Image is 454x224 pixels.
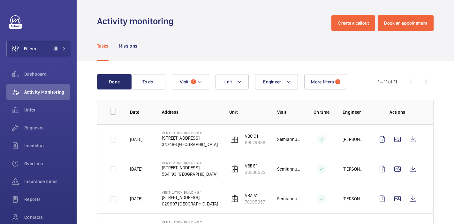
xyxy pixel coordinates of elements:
button: Create a callout [331,15,375,31]
span: Visit [180,79,188,84]
span: Overtime [24,160,70,167]
button: Visit1 [172,74,209,89]
p: Ventilation Building E [162,161,217,165]
p: 26386929 [245,169,266,175]
span: More filters [311,79,334,84]
p: [STREET_ADDRESS] [162,194,218,201]
p: Visit [277,109,300,115]
p: Tasks [97,43,109,49]
p: Engineer [343,109,364,115]
p: 69079988 [245,139,265,146]
p: Address [162,109,219,115]
span: 1 [191,79,196,84]
img: elevator.svg [231,135,238,143]
button: Unit [216,74,249,89]
button: Filters8 [6,41,70,56]
p: VBA A1 [245,192,265,199]
span: 8 [53,46,58,51]
img: elevator.svg [231,165,238,173]
span: Insurance items [24,178,70,185]
p: VBE E1 [245,163,266,169]
span: 1 [335,79,340,84]
span: Reports [24,196,70,203]
span: Dashboard [24,71,70,77]
span: Invoicing [24,143,70,149]
p: [PERSON_NAME] [343,196,364,202]
p: [STREET_ADDRESS] [162,135,218,141]
p: Semiannual maintenance [277,196,300,202]
span: Engineer [263,79,281,84]
p: Ventilation Building 1 [162,190,218,194]
span: Filters [24,45,36,52]
p: [PERSON_NAME] [343,136,364,143]
p: 534193 [GEOGRAPHIC_DATA] [162,171,217,177]
p: [DATE] [130,166,142,172]
p: 78095357 [245,199,265,205]
h1: Activity monitoring [97,15,178,27]
p: [DATE] [130,136,142,143]
span: Activity Monitoring [24,89,70,95]
button: To do [131,74,165,89]
p: VBC C1 [245,133,265,139]
p: Semiannual maintenance [277,166,300,172]
button: Engineer [255,74,298,89]
p: Actions [375,109,420,115]
p: 347486 [GEOGRAPHIC_DATA] [162,141,218,148]
img: elevator.svg [231,195,238,203]
span: Units [24,107,70,113]
p: [DATE] [130,196,142,202]
span: Unit [223,79,232,84]
p: 029997 [GEOGRAPHIC_DATA] [162,201,218,207]
p: Unit [229,109,267,115]
p: On time [311,109,332,115]
p: Ventilation Building 2 [162,220,217,224]
p: Missions [119,43,138,49]
span: Requests [24,125,70,131]
p: [STREET_ADDRESS] [162,165,217,171]
span: Contacts [24,214,70,220]
button: Book an appointment [378,15,434,31]
button: Done [97,74,132,89]
p: Semiannual maintenance [277,136,300,143]
div: 1 – 11 of 11 [378,79,397,85]
button: More filters1 [304,74,347,89]
p: Date [130,109,152,115]
p: Ventilation Building C [162,131,218,135]
p: [PERSON_NAME] [343,166,364,172]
